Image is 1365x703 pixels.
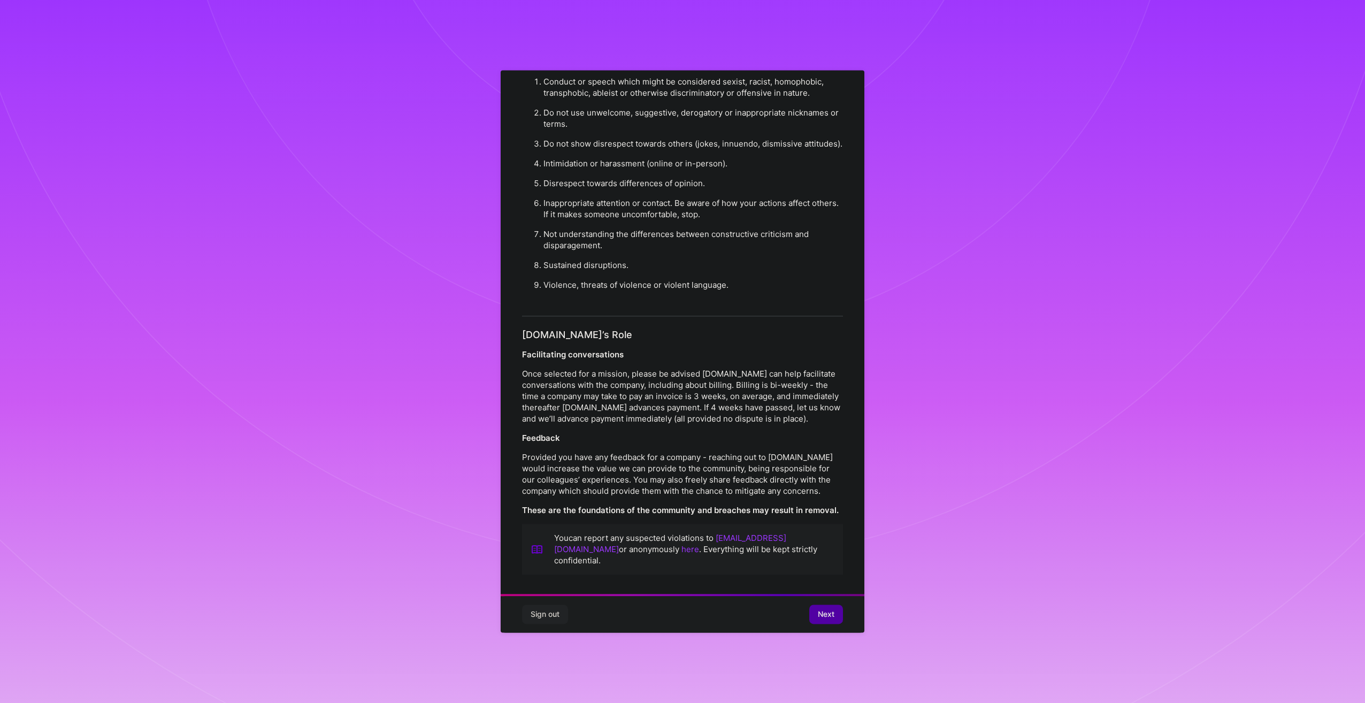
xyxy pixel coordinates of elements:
[522,350,624,360] strong: Facilitating conversations
[554,533,834,567] p: You can report any suspected violations to or anonymously . Everything will be kept strictly conf...
[531,533,543,567] img: book icon
[531,609,559,620] span: Sign out
[543,72,843,103] li: Conduct or speech which might be considered sexist, racist, homophobic, transphobic, ableist or o...
[543,103,843,134] li: Do not use unwelcome, suggestive, derogatory or inappropriate nicknames or terms.
[543,275,843,295] li: Violence, threats of violence or violent language.
[522,506,839,516] strong: These are the foundations of the community and breaches may result in removal.
[522,452,843,497] p: Provided you have any feedback for a company - reaching out to [DOMAIN_NAME] would increase the v...
[543,154,843,173] li: Intimidation or harassment (online or in-person).
[522,369,843,425] p: Once selected for a mission, please be advised [DOMAIN_NAME] can help facilitate conversations wi...
[543,134,843,154] li: Do not show disrespect towards others (jokes, innuendo, dismissive attitudes).
[554,533,786,555] a: [EMAIL_ADDRESS][DOMAIN_NAME]
[543,224,843,255] li: Not understanding the differences between constructive criticism and disparagement.
[522,329,843,341] h4: [DOMAIN_NAME]’s Role
[522,605,568,624] button: Sign out
[818,609,834,620] span: Next
[809,605,843,624] button: Next
[543,173,843,193] li: Disrespect towards differences of opinion.
[681,545,699,555] a: here
[522,433,560,444] strong: Feedback
[543,255,843,275] li: Sustained disruptions.
[543,193,843,224] li: Inappropriate attention or contact. Be aware of how your actions affect others. If it makes someo...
